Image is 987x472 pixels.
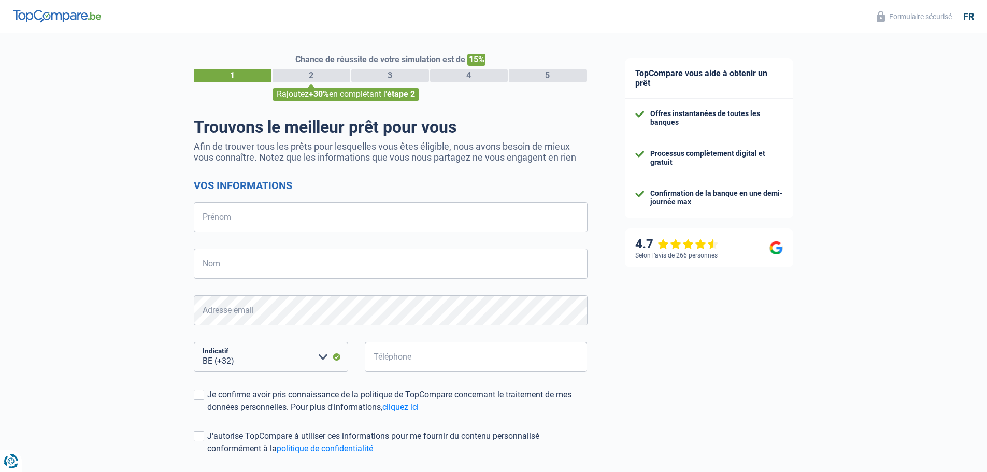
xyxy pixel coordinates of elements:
input: 401020304 [365,342,588,372]
h2: Vos informations [194,179,588,192]
div: Confirmation de la banque en une demi-journée max [650,189,783,207]
span: 15% [467,54,485,66]
span: Chance de réussite de votre simulation est de [295,54,465,64]
div: Selon l’avis de 266 personnes [635,252,718,259]
div: 1 [194,69,271,82]
div: Processus complètement digital et gratuit [650,149,783,167]
p: Afin de trouver tous les prêts pour lesquelles vous êtes éligible, nous avons besoin de mieux vou... [194,141,588,163]
h1: Trouvons le meilleur prêt pour vous [194,117,588,137]
a: cliquez ici [382,402,419,412]
span: +30% [309,89,329,99]
span: étape 2 [387,89,415,99]
a: politique de confidentialité [277,444,373,453]
div: 3 [351,69,429,82]
div: 2 [273,69,350,82]
div: 5 [509,69,587,82]
div: fr [963,11,974,22]
div: 4 [430,69,508,82]
div: Je confirme avoir pris connaissance de la politique de TopCompare concernant le traitement de mes... [207,389,588,413]
div: Offres instantanées de toutes les banques [650,109,783,127]
div: TopCompare vous aide à obtenir un prêt [625,58,793,99]
button: Formulaire sécurisé [870,8,958,25]
div: J'autorise TopCompare à utiliser ces informations pour me fournir du contenu personnalisé conform... [207,430,588,455]
img: TopCompare Logo [13,10,101,22]
div: 4.7 [635,237,719,252]
div: Rajoutez en complétant l' [273,88,419,101]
